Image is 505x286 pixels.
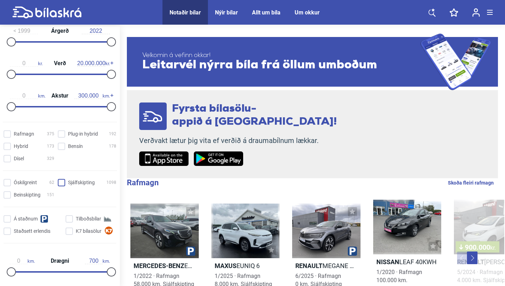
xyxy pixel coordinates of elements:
span: Drægni [49,258,71,264]
span: Tilboðsbílar [76,215,101,223]
span: km. [10,258,35,264]
span: kr. [10,60,43,67]
span: 192 [109,130,116,138]
b: Renault [457,258,484,266]
span: Velkomin á vefinn okkar! [142,52,420,59]
span: km. [74,93,110,99]
span: kr. [77,60,110,67]
span: Verð [52,61,68,66]
span: Sjálfskipting [68,179,95,186]
h2: LEAF 40KWH [373,258,442,266]
span: Beinskipting [14,191,41,199]
span: 1098 [106,179,116,186]
span: Leitarvél nýrra bíla frá öllum umboðum [142,59,420,72]
span: Hybrid [14,143,28,150]
span: Bensín [68,143,83,150]
h2: EQC 400 4MATIC PROGGRESSIVE [130,262,199,270]
b: Rafmagn [127,178,159,187]
span: Óskilgreint [14,179,37,186]
span: K7 bílasölur [76,228,101,235]
span: Fyrsta bílasölu- appið á [GEOGRAPHIC_DATA]! [172,104,337,128]
span: 62 [49,179,54,186]
span: 178 [109,143,116,150]
span: 329 [47,155,54,162]
a: Allt um bíla [252,9,281,16]
span: Á staðnum [14,215,38,223]
b: Maxus [215,262,236,269]
span: Plug-in hybrid [68,130,98,138]
h2: EUNIQ 6 [211,262,280,270]
a: Nýir bílar [215,9,238,16]
b: Mercedes-Benz [134,262,184,269]
span: 173 [47,143,54,150]
b: Nissan [376,258,399,266]
h2: MEGANE E-TECH ELECTRIC TECHNO 60KWH [292,262,361,270]
span: 151 [47,191,54,199]
a: Velkomin á vefinn okkar!Leitarvél nýrra bíla frá öllum umboðum [127,33,498,90]
button: Previous [457,251,468,264]
span: 900.000 [459,244,496,251]
b: Renault [295,262,322,269]
span: km. [10,93,45,99]
span: Dísel [14,155,24,162]
span: Staðsett erlendis [14,228,50,235]
a: Notaðir bílar [170,9,201,16]
span: kr. [490,244,496,251]
span: km. [85,258,110,264]
img: user-login.svg [472,8,480,17]
span: 375 [47,130,54,138]
a: Um okkur [295,9,320,16]
p: Verðvakt lætur þig vita ef verðið á draumabílnum lækkar. [139,136,337,145]
a: Skoða fleiri rafmagn [448,178,494,187]
button: Next [467,251,478,264]
span: Akstur [50,93,70,99]
span: Árgerð [49,28,70,34]
span: Rafmagn [14,130,34,138]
